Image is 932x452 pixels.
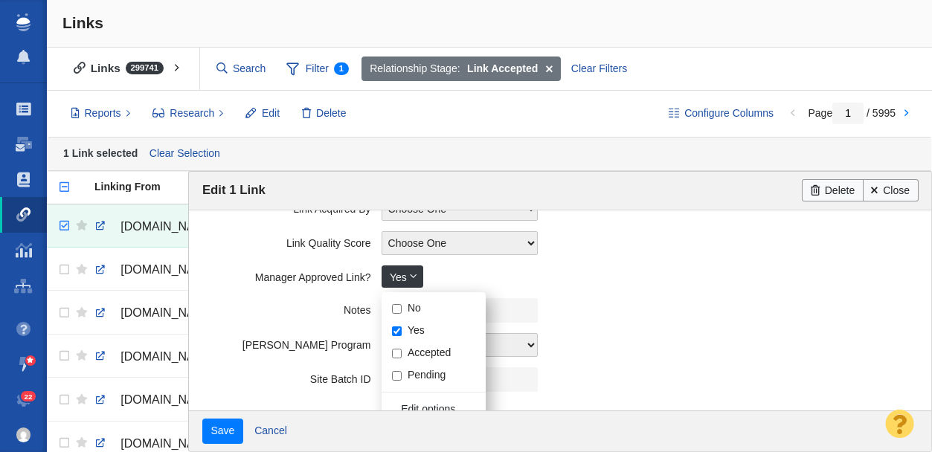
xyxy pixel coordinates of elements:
[294,101,355,126] button: Delete
[94,257,230,282] a: [DOMAIN_NAME][URL]
[62,14,103,31] span: Links
[278,55,357,83] span: Filter
[120,220,246,233] span: [DOMAIN_NAME][URL]
[94,344,230,369] a: [DOMAIN_NAME][URL]
[63,146,138,158] strong: 1 Link selected
[237,101,288,126] button: Edit
[808,107,896,119] span: Page / 5995
[382,265,424,288] a: Yes
[802,179,863,201] a: Delete
[120,350,246,363] span: [DOMAIN_NAME][URL]
[408,323,425,337] label: Yes
[146,143,223,165] a: Clear Selection
[144,101,233,126] button: Research
[202,367,382,386] label: Site Batch ID
[94,181,242,194] a: Linking From
[202,298,382,317] label: Notes
[863,179,919,201] a: Close
[246,420,296,442] a: Cancel
[408,301,421,314] label: No
[94,300,230,326] a: [DOMAIN_NAME][URL]
[562,56,635,82] div: Clear Filters
[202,231,382,250] label: Link Quality Score
[408,346,451,359] label: Accepted
[202,265,382,284] label: Manager Approved Link?
[684,106,774,121] span: Configure Columns
[202,183,266,197] span: Edit 1 Link
[202,419,243,444] input: Save
[16,13,30,31] img: buzzstream_logo_iconsimple.png
[21,391,36,402] span: 22
[62,101,139,126] button: Reports
[382,398,496,419] a: Edit options...
[170,106,214,121] span: Research
[120,437,246,450] span: [DOMAIN_NAME][URL]
[210,56,273,82] input: Search
[661,101,782,126] button: Configure Columns
[316,106,346,121] span: Delete
[120,393,246,406] span: [DOMAIN_NAME][URL]
[408,368,446,381] label: Pending
[16,427,31,442] img: 4d4450a2c5952a6e56f006464818e682
[334,62,349,75] span: 1
[94,387,230,413] a: [DOMAIN_NAME][URL]
[467,61,538,77] strong: Link Accepted
[202,333,382,352] label: [PERSON_NAME] Program
[94,214,230,239] a: [DOMAIN_NAME][URL]
[262,106,280,121] span: Edit
[94,181,242,192] div: Linking From
[85,106,121,121] span: Reports
[370,61,460,77] span: Relationship Stage:
[120,263,246,276] span: [DOMAIN_NAME][URL]
[120,306,246,319] span: [DOMAIN_NAME][URL]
